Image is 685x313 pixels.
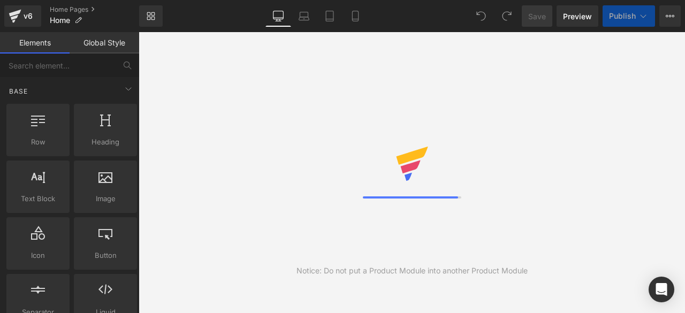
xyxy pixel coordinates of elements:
[50,16,70,25] span: Home
[139,5,163,27] a: New Library
[8,86,29,96] span: Base
[10,136,66,148] span: Row
[659,5,681,27] button: More
[342,5,368,27] a: Mobile
[70,32,139,54] a: Global Style
[10,193,66,204] span: Text Block
[21,9,35,23] div: v6
[496,5,517,27] button: Redo
[296,265,528,277] div: Notice: Do not put a Product Module into another Product Module
[265,5,291,27] a: Desktop
[77,250,134,261] span: Button
[10,250,66,261] span: Icon
[563,11,592,22] span: Preview
[4,5,41,27] a: v6
[528,11,546,22] span: Save
[317,5,342,27] a: Tablet
[470,5,492,27] button: Undo
[291,5,317,27] a: Laptop
[77,136,134,148] span: Heading
[649,277,674,302] div: Open Intercom Messenger
[77,193,134,204] span: Image
[603,5,655,27] button: Publish
[50,5,139,14] a: Home Pages
[609,12,636,20] span: Publish
[557,5,598,27] a: Preview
